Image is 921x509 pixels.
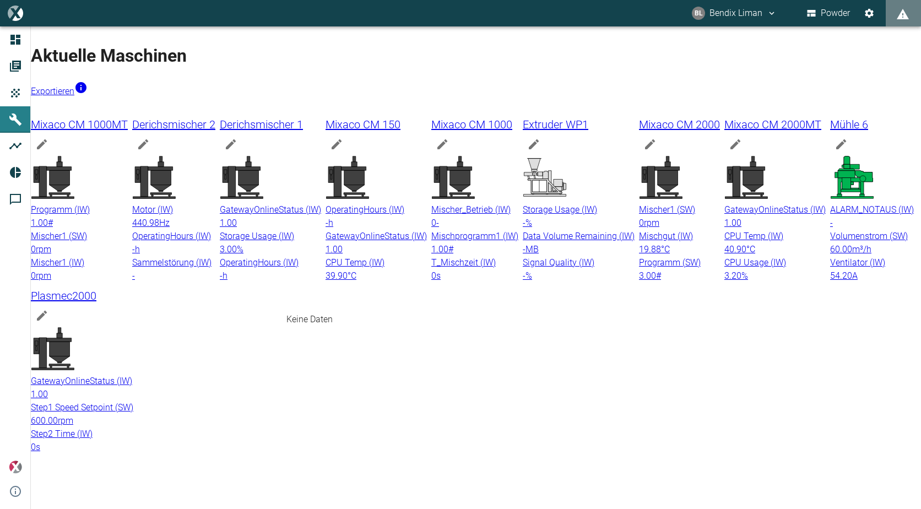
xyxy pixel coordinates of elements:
[135,244,140,254] span: h
[31,289,96,302] span: Plasmec2000
[326,270,348,281] span: 39.90
[132,270,135,281] span: -
[805,3,853,23] button: Powder
[132,204,173,215] span: Motor (IW)
[525,244,539,254] span: MB
[523,270,525,281] span: -
[431,218,436,228] span: 0
[525,270,532,281] span: %
[830,116,914,283] a: Mühle 6edit machineALARM_NOTAUS (IW)-Volumenstrom (SW)60.00m³/hVentilator (IW)54.20A
[220,231,294,241] span: Storage Usage (IW)
[639,133,661,155] button: edit machine
[31,287,133,454] a: Plasmec2000edit machineGatewayOnlineStatus (IW)1.00Step1 Speed Setpoint (SW)600.00rpmStep2 Time (...
[431,270,436,281] span: 0
[31,218,48,228] span: 1.00
[436,218,439,228] span: -
[431,244,448,254] span: 1.00
[132,118,215,131] span: Derichsmischer 2
[523,218,525,228] span: -
[220,116,321,283] a: Derichsmischer 1edit machineGatewayOnlineStatus (IW)1.00Storage Usage (IW)3.00%OperatingHours (IW)-h
[639,244,661,254] span: 19.88
[431,133,453,155] button: edit machine
[31,402,133,413] span: Step1 Speed Setpoint (SW)
[326,204,404,215] span: OperatingHours (IW)
[220,218,237,228] span: 1.00
[431,204,511,215] span: Mischer_Betrieb (IW)
[830,231,908,241] span: Volumenstrom (SW)
[830,133,852,155] button: edit machine
[132,218,159,228] span: 440.98
[724,116,826,283] a: Mixaco CM 2000MTedit machineGatewayOnlineStatus (IW)1.00CPU Temp (IW)40.90°CCPU Usage (IW)3.20%
[692,7,705,20] div: BL
[220,204,321,215] span: GatewayOnlineStatus (IW)
[639,257,701,268] span: Programm (SW)
[431,231,518,241] span: Mischprogramm1 (IW)
[48,218,53,228] span: #
[523,133,545,155] button: edit machine
[724,218,741,228] span: 1.00
[724,244,746,254] span: 40.90
[523,118,588,131] span: Extruder WP1
[724,133,746,155] button: edit machine
[132,116,215,283] a: Derichsmischer 2edit machineMotor (IW)440.98HzOperatingHours (IW)-hSammelstörung (IW)-
[31,305,53,327] button: edit machine
[31,389,48,399] span: 1.00
[326,133,348,155] button: edit machine
[830,270,852,281] span: 54.20
[724,118,821,131] span: Mixaco CM 2000MT
[223,270,227,281] span: h
[326,218,328,228] span: -
[159,218,170,228] span: Hz
[436,270,441,281] span: s
[31,376,132,386] span: GatewayOnlineStatus (IW)
[523,116,635,283] a: Extruder WP1edit machineStorage Usage (IW)-%Data Volume Remaining (IW)-MBSignal Quality (IW)-%
[31,42,921,69] h1: Aktuelle Maschinen
[859,3,879,23] button: Einstellungen
[220,244,237,254] span: 3.00
[523,244,525,254] span: -
[830,257,885,268] span: Ventilator (IW)
[31,257,84,268] span: Mischer1 (IW)
[328,218,333,228] span: h
[31,116,128,283] a: Mixaco CM 1000MTedit machineProgramm (IW)1.00#Mischer1 (SW)0rpmMischer1 (IW)0rpm
[36,442,40,452] span: s
[830,204,914,215] span: ALARM_NOTAUS (IW)
[31,86,88,96] a: Exportieren
[31,231,87,241] span: Mischer1 (SW)
[523,204,597,215] span: Storage Usage (IW)
[31,429,93,439] span: Step2 Time (IW)
[74,81,88,94] svg: Jetzt mit HF Export
[286,313,333,326] div: Keine Daten
[326,257,384,268] span: CPU Temp (IW)
[36,244,51,254] span: rpm
[656,270,661,281] span: #
[326,116,427,283] a: Mixaco CM 150edit machineOperatingHours (IW)-hGatewayOnlineStatus (IW)1.00CPU Temp (IW)39.90°C
[724,270,741,281] span: 3.20
[326,231,427,241] span: GatewayOnlineStatus (IW)
[431,118,512,131] span: Mixaco CM 1000
[830,118,868,131] span: Mühle 6
[741,270,748,281] span: %
[132,257,212,268] span: Sammelstörung (IW)
[639,270,656,281] span: 3.00
[639,231,693,241] span: Mischgut (IW)
[639,218,644,228] span: 0
[431,116,518,283] a: Mixaco CM 1000edit machineMischer_Betrieb (IW)0-Mischprogramm1 (IW)1.00#T_Mischzeit (IW)0s
[9,461,22,474] img: Xplore Logo
[8,6,23,20] img: logo
[852,270,858,281] span: A
[31,442,36,452] span: 0
[348,270,356,281] span: °C
[830,244,852,254] span: 60.00
[448,244,453,254] span: #
[746,244,755,254] span: °C
[36,270,51,281] span: rpm
[31,118,128,131] span: Mixaco CM 1000MT
[220,118,303,131] span: Derichsmischer 1
[220,270,223,281] span: -
[661,244,670,254] span: °C
[525,218,532,228] span: %
[326,244,343,254] span: 1.00
[639,204,695,215] span: Mischer1 (SW)
[690,3,778,23] button: bendix.liman@kansaihelios-cws.de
